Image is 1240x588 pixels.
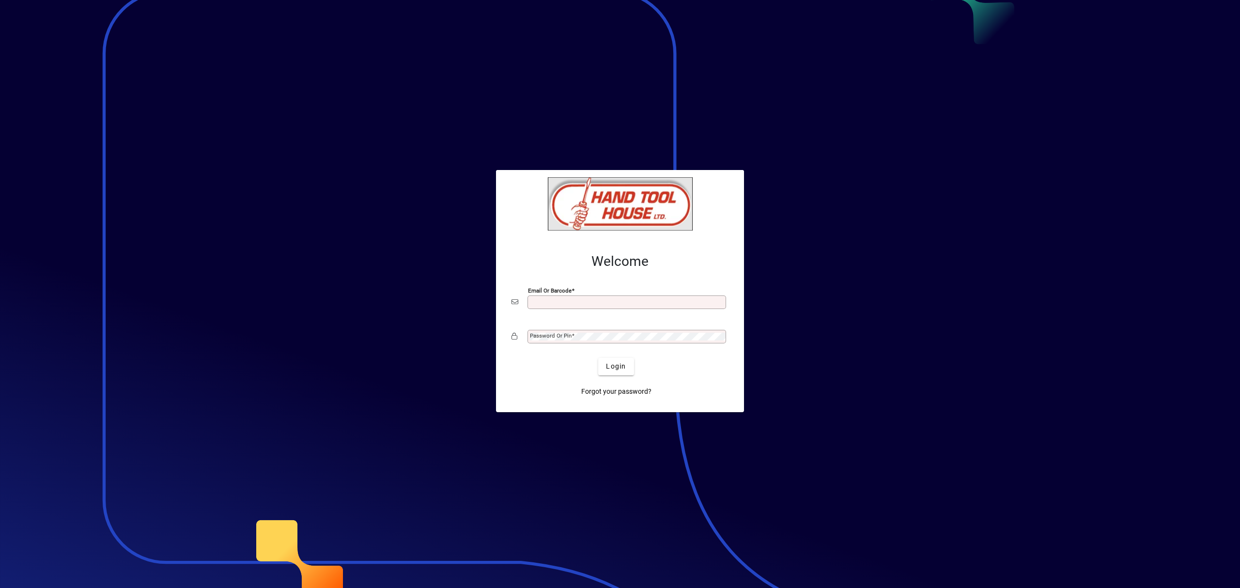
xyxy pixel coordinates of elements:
button: Login [598,358,634,375]
a: Forgot your password? [577,383,655,401]
mat-label: Email or Barcode [528,287,572,294]
mat-label: Password or Pin [530,332,572,339]
span: Login [606,361,626,371]
h2: Welcome [511,253,728,270]
span: Forgot your password? [581,387,651,397]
